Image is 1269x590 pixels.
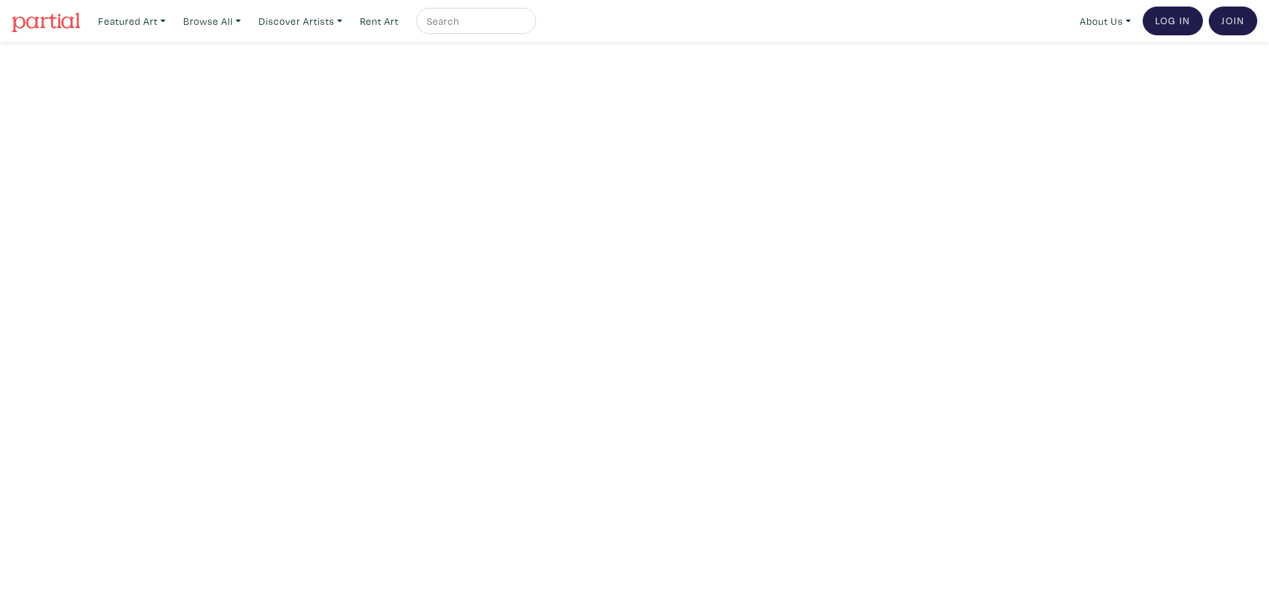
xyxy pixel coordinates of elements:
a: Log In [1143,7,1203,35]
a: About Us [1074,8,1137,35]
a: Featured Art [92,8,171,35]
a: Join [1209,7,1257,35]
a: Browse All [177,8,247,35]
a: Rent Art [354,8,404,35]
input: Search [425,13,524,29]
a: Discover Artists [253,8,348,35]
